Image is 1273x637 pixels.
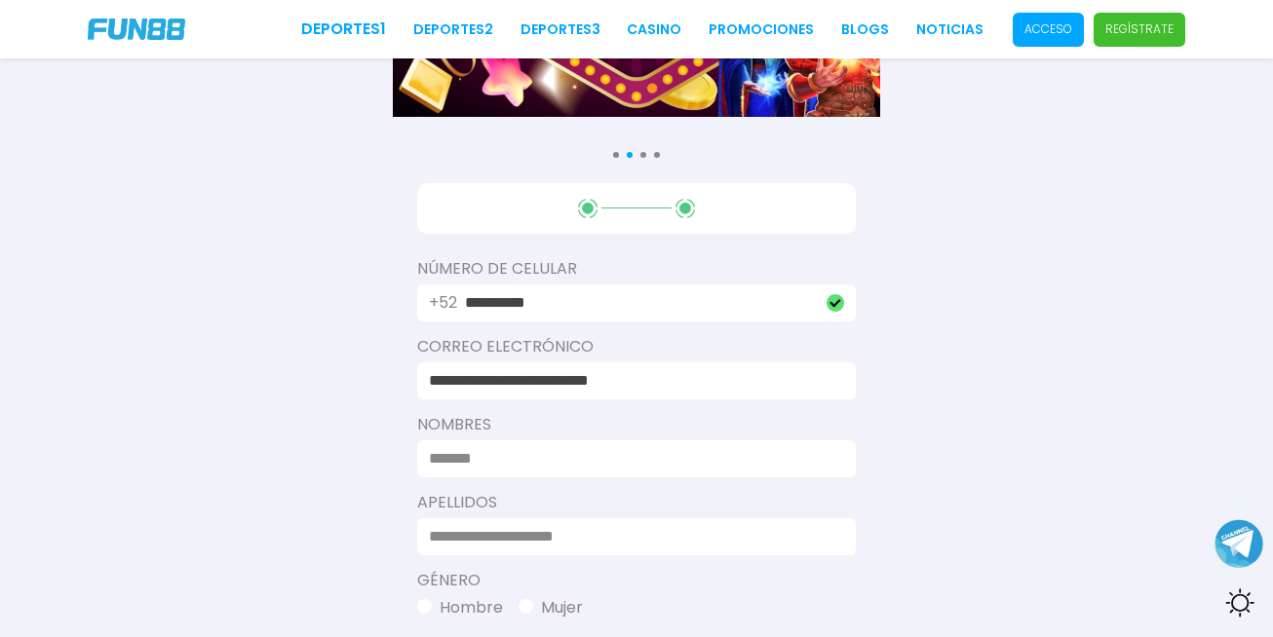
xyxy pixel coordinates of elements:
[521,19,600,40] a: Deportes3
[841,19,889,40] a: BLOGS
[1024,20,1072,38] p: Acceso
[413,19,493,40] a: Deportes2
[1215,579,1263,627] div: Switch theme
[417,335,856,358] label: Correo electrónico
[709,19,814,40] a: Promociones
[88,19,185,40] img: Company Logo
[519,596,583,619] button: Mujer
[417,596,503,619] button: Hombre
[916,19,984,40] a: NOTICIAS
[429,291,457,315] p: +52
[417,257,856,281] label: Número De Celular
[1105,20,1174,38] p: Regístrate
[417,413,856,436] label: Nombres
[301,18,386,41] a: Deportes1
[417,491,856,514] label: Apellidos
[1215,518,1263,569] button: Join telegram channel
[627,19,681,40] a: CASINO
[417,569,856,592] label: Género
